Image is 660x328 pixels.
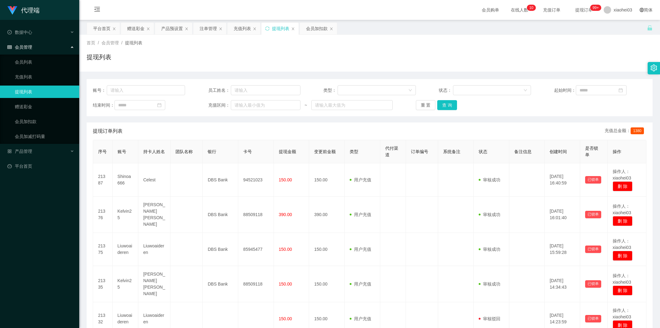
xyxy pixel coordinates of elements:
[323,87,338,94] span: 类型：
[585,246,601,253] button: 已锁单
[443,149,460,154] span: 系统备注
[98,40,99,45] span: /
[138,266,170,302] td: [PERSON_NAME] [PERSON_NAME]
[314,149,336,154] span: 变更前金额
[161,23,183,34] div: 产品预设置
[647,25,653,31] i: 图标: unlock
[640,8,644,12] i: 图标: global
[208,102,231,109] span: 充值区间：
[238,266,274,302] td: 88509118
[113,163,138,197] td: Shinoa666
[540,8,563,12] span: 充值订单
[311,100,393,110] input: 请输入最大值为
[93,197,113,233] td: 21376
[15,130,74,143] a: 会员加减打码量
[15,86,74,98] a: 提现列表
[479,212,500,217] span: 审核成功
[631,127,644,134] span: 1380
[545,233,580,266] td: [DATE] 15:59:28
[613,308,631,319] span: 操作人：xiaohei03
[243,149,252,154] span: 卡号
[87,40,95,45] span: 首页
[7,160,74,172] a: 图标: dashboard平台首页
[143,149,165,154] span: 持卡人姓名
[416,100,436,110] button: 重 置
[585,146,598,157] span: 是否锁单
[121,40,123,45] span: /
[572,8,596,12] span: 提现订单
[93,163,113,197] td: 21387
[138,233,170,266] td: Liuwoaideren
[613,286,632,295] button: 删 除
[479,247,500,252] span: 审核成功
[585,315,601,322] button: 已锁单
[112,27,116,31] i: 图标: close
[15,71,74,83] a: 充值列表
[7,30,32,35] span: 数据中心
[408,88,412,93] i: 图标: down
[234,23,251,34] div: 充值列表
[203,266,238,302] td: DBS Bank
[309,233,345,266] td: 150.00
[279,149,296,154] span: 提现金额
[279,212,292,217] span: 390.00
[613,216,632,226] button: 删 除
[203,233,238,266] td: DBS Bank
[101,40,119,45] span: 会员管理
[613,181,632,191] button: 删 除
[508,8,531,12] span: 在线人数
[7,7,40,12] a: 代理端
[529,5,531,11] p: 1
[138,197,170,233] td: [PERSON_NAME] [PERSON_NAME]
[306,23,328,34] div: 会员加扣款
[219,27,222,31] i: 图标: close
[350,281,371,286] span: 用户充值
[524,88,527,93] i: 图标: down
[15,115,74,128] a: 会员加扣款
[7,149,12,153] i: 图标: appstore-o
[87,0,108,20] i: 图标: menu-fold
[113,233,138,266] td: Liuwoaideren
[238,233,274,266] td: 85945477
[385,146,398,157] span: 代付渠道
[590,5,601,11] sup: 1110
[531,5,533,11] p: 0
[300,102,311,109] span: ~
[15,100,74,113] a: 赠送彩金
[203,163,238,197] td: DBS Bank
[527,5,536,11] sup: 10
[265,26,270,31] i: 图标: sync
[291,27,295,31] i: 图标: close
[279,316,292,321] span: 150.00
[279,247,292,252] span: 150.00
[93,87,107,94] span: 账号：
[545,266,580,302] td: [DATE] 14:34:43
[253,27,257,31] i: 图标: close
[208,149,216,154] span: 银行
[203,197,238,233] td: DBS Bank
[7,45,32,50] span: 会员管理
[479,177,500,182] span: 审核成功
[619,88,623,92] i: 图标: calendar
[87,52,111,62] h1: 提现列表
[479,281,500,286] span: 审核成功
[479,316,500,321] span: 审核驳回
[554,87,576,94] span: 起始时间：
[185,27,188,31] i: 图标: close
[118,149,126,154] span: 账号
[7,30,12,34] i: 图标: check-circle-o
[113,266,138,302] td: Kelvin25
[439,87,453,94] span: 状态：
[127,23,145,34] div: 赠送彩金
[585,280,601,288] button: 已锁单
[208,87,231,94] span: 员工姓名：
[93,233,113,266] td: 21375
[585,176,601,184] button: 已锁单
[350,212,371,217] span: 用户充值
[113,197,138,233] td: Kelvin25
[138,163,170,197] td: Celest
[545,197,580,233] td: [DATE] 16:01:40
[550,149,567,154] span: 创建时间
[350,247,371,252] span: 用户充值
[650,64,657,71] i: 图标: setting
